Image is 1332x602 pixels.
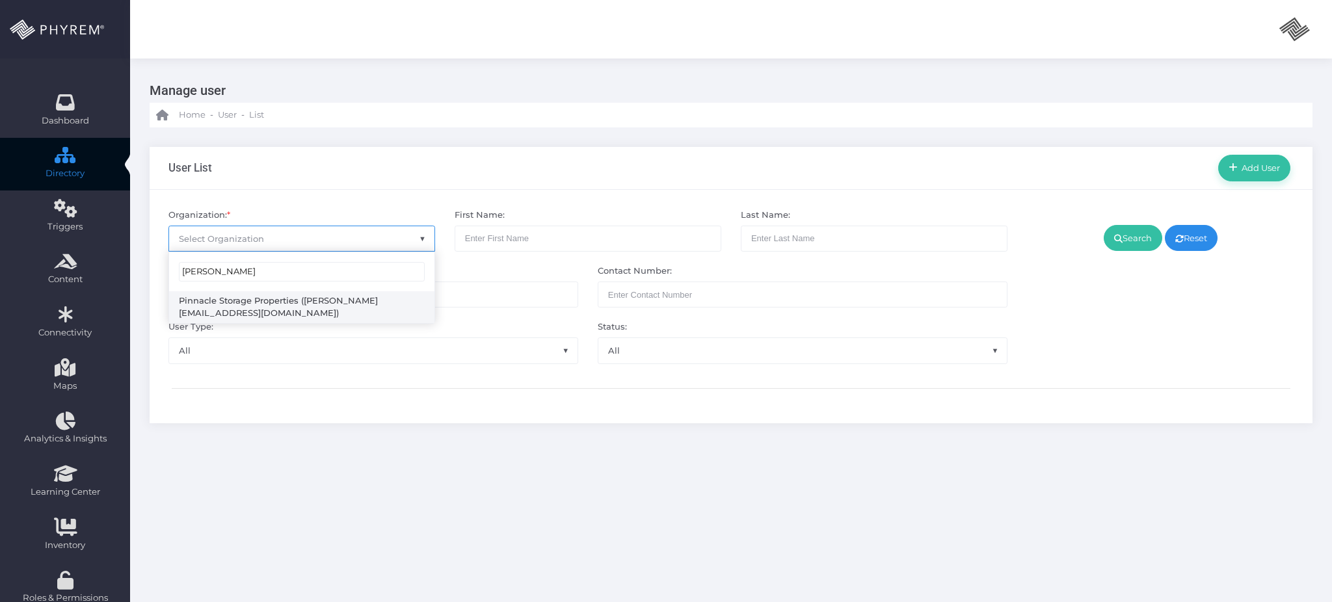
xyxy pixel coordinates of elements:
[8,326,122,339] span: Connectivity
[53,380,77,393] span: Maps
[598,337,1007,363] span: All
[1238,163,1281,173] span: Add User
[150,78,1303,103] h3: Manage user
[598,321,627,334] label: Status:
[218,103,237,127] a: User
[8,167,122,180] span: Directory
[8,539,122,552] span: Inventory
[741,209,790,222] label: Last Name:
[179,233,264,244] span: Select Organization
[455,209,505,222] label: First Name:
[239,109,246,122] li: -
[1165,225,1218,251] a: Reset
[598,281,1007,308] input: Maximum of 10 digits required
[455,226,721,252] input: Enter First Name
[168,337,578,363] span: All
[598,265,672,278] label: Contact Number:
[8,273,122,286] span: Content
[1218,155,1290,181] a: Add User
[156,103,206,127] a: Home
[168,209,230,222] label: Organization:
[249,109,264,122] span: List
[741,226,1007,252] input: Enter Last Name
[8,432,122,445] span: Analytics & Insights
[218,109,237,122] span: User
[42,114,89,127] span: Dashboard
[249,103,264,127] a: List
[8,486,122,499] span: Learning Center
[598,338,1007,363] span: All
[208,109,215,122] li: -
[1104,225,1162,251] a: Search
[168,321,213,334] label: User Type:
[169,338,578,363] span: All
[168,161,212,174] h3: User List
[179,109,206,122] span: Home
[169,291,434,323] li: Pinnacle Storage Properties ([PERSON_NAME][EMAIL_ADDRESS][DOMAIN_NAME])
[8,220,122,233] span: Triggers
